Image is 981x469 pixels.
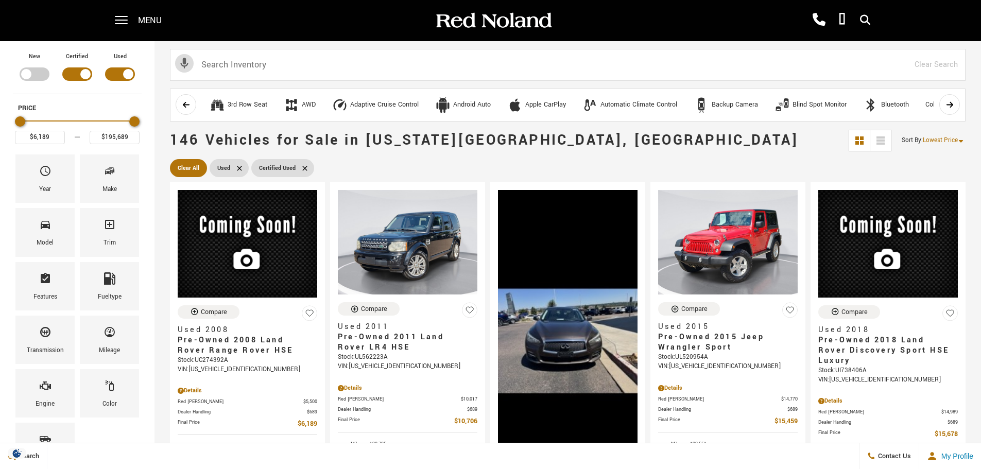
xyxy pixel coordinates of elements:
a: Red [PERSON_NAME] $5,500 [178,398,317,406]
span: Final Price [658,416,775,427]
button: AWDAWD [278,94,321,116]
span: Dealer Handling [338,406,467,413]
div: Mileage [99,345,120,356]
span: Contact Us [875,451,911,461]
div: ModelModel [15,208,75,256]
span: Clear All [178,162,199,175]
span: $689 [307,408,317,416]
span: Used 2008 [178,325,309,335]
span: Used [217,162,230,175]
div: Price [15,113,140,144]
div: Adaptive Cruise Control [350,100,419,110]
span: Final Price [178,419,298,429]
div: Android Auto [453,100,491,110]
div: Color [102,398,117,410]
div: Model [37,237,54,249]
div: FueltypeFueltype [80,262,139,310]
a: Red [PERSON_NAME] $14,770 [658,395,798,403]
div: Stock : UL520954A [658,353,798,362]
span: Red [PERSON_NAME] [178,398,303,406]
div: 3rd Row Seat [210,97,225,113]
h5: Price [18,103,136,113]
div: VIN: [US_VEHICLE_IDENTIFICATION_NUMBER] [818,375,958,385]
div: VIN: [US_VEHICLE_IDENTIFICATION_NUMBER] [338,362,477,371]
input: Search Inventory [170,49,966,81]
div: Blind Spot Monitor [793,100,847,110]
span: Mileage [104,323,116,345]
span: Features [39,270,51,291]
a: Dealer Handling $689 [658,406,798,413]
img: Red Noland Auto Group [434,12,553,30]
div: Transmission [27,345,64,356]
div: MileageMileage [80,316,139,364]
div: Bluetooth [881,100,909,110]
div: Make [102,184,117,195]
a: Final Price $10,706 [338,416,477,427]
div: Compare [201,307,227,317]
div: EngineEngine [15,369,75,418]
div: MakeMake [80,154,139,203]
div: Fueltype [98,291,122,303]
input: Minimum [15,131,65,144]
span: Model [39,216,51,237]
div: ColorColor [80,369,139,418]
div: Stock : UL562223A [338,353,477,362]
button: Save Vehicle [302,305,317,325]
button: BluetoothBluetooth [857,94,915,116]
button: Adaptive Cruise ControlAdaptive Cruise Control [326,94,424,116]
img: 2008 Land Rover Range Rover HSE [178,190,317,298]
button: Save Vehicle [462,302,477,322]
div: FeaturesFeatures [15,262,75,310]
a: Red [PERSON_NAME] $14,989 [818,408,958,416]
button: Automatic Climate ControlAutomatic Climate Control [577,94,683,116]
img: 2015 Jeep Wrangler Sport [658,190,798,294]
div: Trim [104,237,116,249]
div: Filter by Vehicle Type [13,51,142,94]
a: Final Price $15,459 [658,416,798,427]
button: Apple CarPlayApple CarPlay [502,94,572,116]
a: Dealer Handling $689 [818,419,958,426]
label: Certified [66,51,88,62]
span: $5,500 [303,398,317,406]
span: Dealer Handling [818,419,948,426]
span: Dealer Handling [658,406,787,413]
span: Pre-Owned 2015 Jeep Wrangler Sport [658,332,790,353]
input: Maximum [90,131,140,144]
span: Used 2011 [338,322,470,332]
div: Maximum Price [129,116,140,127]
div: Compare [681,304,708,314]
span: $14,989 [941,408,958,416]
div: Pricing Details - Pre-Owned 2018 Land Rover Discovery Sport HSE Luxury With Navigation & 4WD [818,396,958,406]
span: Make [104,162,116,184]
a: Used 2008Pre-Owned 2008 Land Rover Range Rover HSE [178,325,317,356]
div: Pricing Details - Pre-Owned 2015 Jeep Wrangler Sport 4WD [658,384,798,393]
img: 2011 Land Rover LR4 HSE [338,190,477,294]
div: YearYear [15,154,75,203]
span: Red [PERSON_NAME] [818,408,941,416]
a: Final Price $6,189 [178,419,317,429]
a: Dealer Handling $689 [338,406,477,413]
img: Opt-Out Icon [5,448,29,459]
div: TransmissionTransmission [15,316,75,364]
span: Used 2015 [658,322,790,332]
span: $15,678 [935,429,958,440]
span: Bodystyle [39,430,51,452]
div: Stock : UI738406A [818,366,958,375]
div: Automatic Climate Control [600,100,677,110]
div: Pricing Details - Pre-Owned 2011 Land Rover LR4 HSE 4WD [338,384,477,393]
span: Transmission [39,323,51,345]
div: TrimTrim [80,208,139,256]
div: AWD [284,97,299,113]
div: Compare [841,307,868,317]
div: 3rd Row Seat [228,100,267,110]
span: Pre-Owned 2011 Land Rover LR4 HSE [338,332,470,353]
div: Year [39,184,51,195]
span: Lowest Price [923,136,958,145]
span: $689 [467,406,477,413]
div: Minimum Price [15,116,25,127]
img: 2018 Land Rover Discovery Sport HSE Luxury [818,190,958,298]
span: Trim [104,216,116,237]
a: Used 2015Pre-Owned 2015 Jeep Wrangler Sport [658,322,798,353]
span: Red [PERSON_NAME] [658,395,781,403]
div: Stock : UC274392A [178,356,317,365]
